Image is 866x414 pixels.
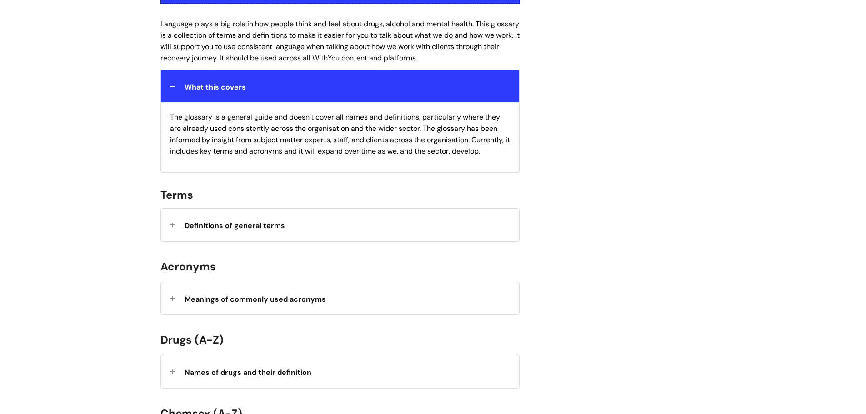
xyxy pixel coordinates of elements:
[170,112,510,155] span: The glossary is a general guide and doesn’t cover all names and definitions, particularly where t...
[185,368,311,377] strong: Names of drugs and their definition
[185,294,326,304] strong: Meanings of commonly used acronyms
[160,188,193,202] span: Terms
[160,333,224,347] span: Drugs (A-Z)
[160,259,216,274] span: Acronyms
[185,82,246,92] span: What this covers
[160,19,520,62] span: Language plays a big role in how people think and feel about drugs, alcohol and mental health. Th...
[185,221,285,230] span: Definitions of general terms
